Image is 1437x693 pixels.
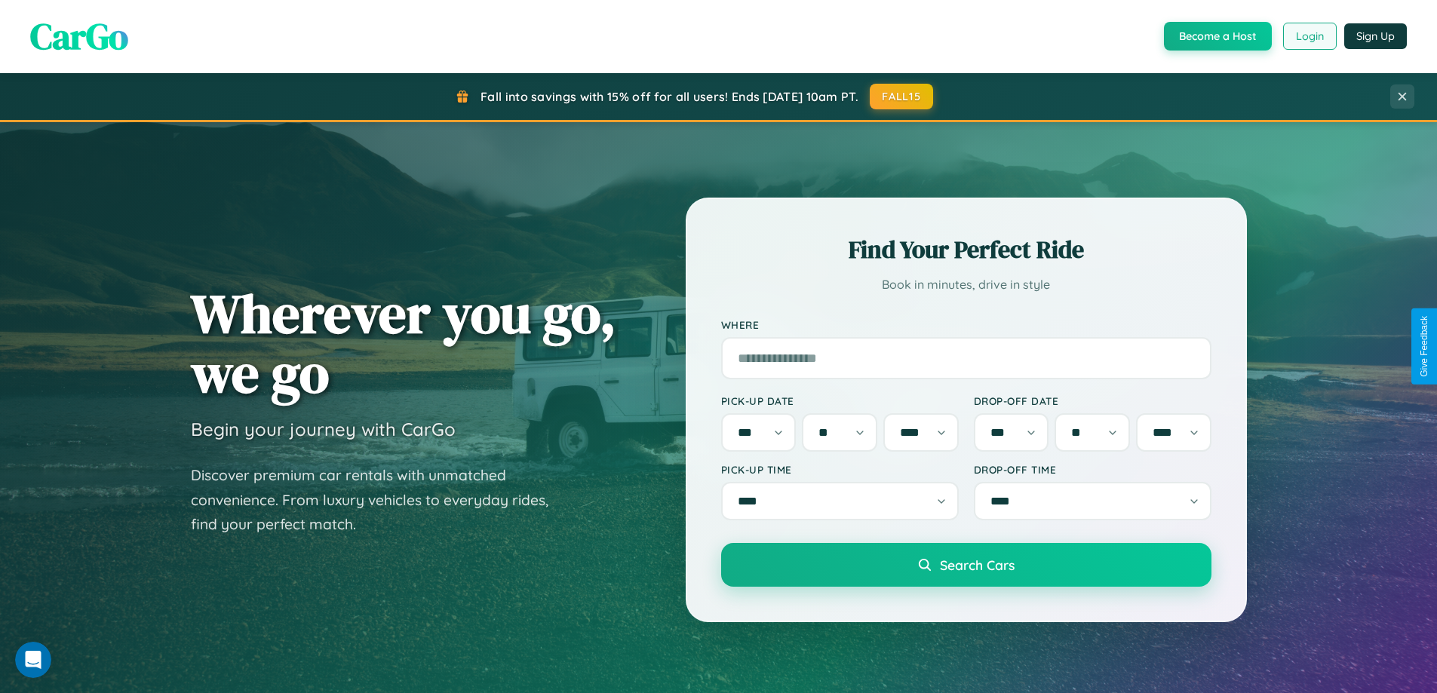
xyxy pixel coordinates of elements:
label: Pick-up Time [721,463,959,476]
label: Where [721,318,1211,331]
p: Book in minutes, drive in style [721,274,1211,296]
span: Fall into savings with 15% off for all users! Ends [DATE] 10am PT. [481,89,858,104]
label: Drop-off Time [974,463,1211,476]
div: Give Feedback [1419,316,1429,377]
button: Sign Up [1344,23,1407,49]
iframe: Intercom live chat [15,642,51,678]
button: Become a Host [1164,22,1272,51]
span: CarGo [30,11,128,61]
button: Login [1283,23,1337,50]
label: Drop-off Date [974,394,1211,407]
h1: Wherever you go, we go [191,284,616,403]
button: Search Cars [721,543,1211,587]
button: FALL15 [870,84,933,109]
p: Discover premium car rentals with unmatched convenience. From luxury vehicles to everyday rides, ... [191,463,568,537]
label: Pick-up Date [721,394,959,407]
h2: Find Your Perfect Ride [721,233,1211,266]
span: Search Cars [940,557,1015,573]
h3: Begin your journey with CarGo [191,418,456,440]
